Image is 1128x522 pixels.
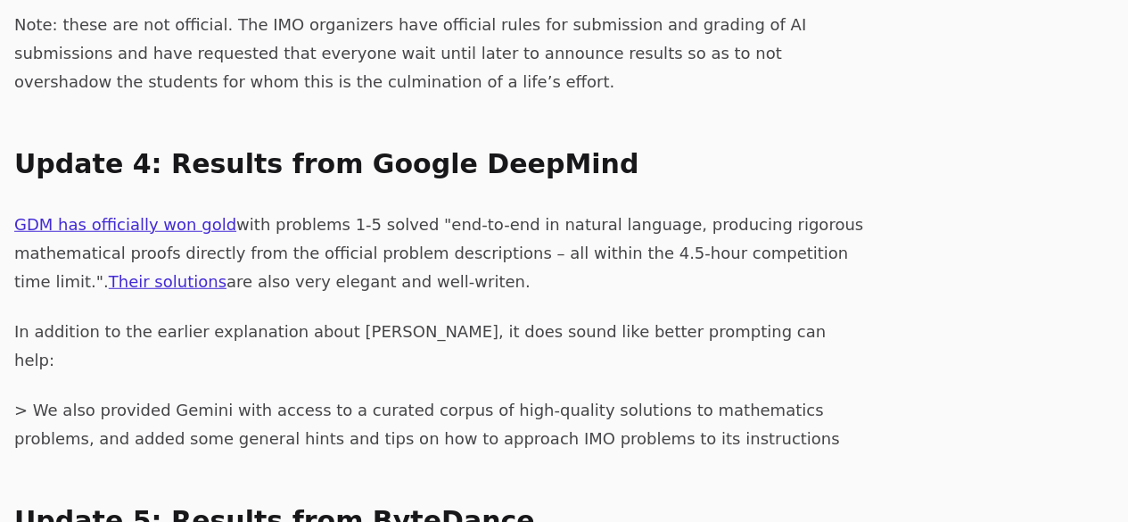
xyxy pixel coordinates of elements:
a: Their solutions [109,272,226,291]
p: with problems 1-5 solved "end-to-end in natural language, producing rigorous mathematical proofs ... [14,211,870,296]
p: > We also provided Gemini with access to a curated corpus of high-quality solutions to mathematic... [14,396,870,453]
p: In addition to the earlier explanation about [PERSON_NAME], it does sound like better prompting c... [14,318,870,375]
a: GDM has officially won gold [14,215,236,234]
h2: Update 4: Results from Google DeepMind [14,146,870,182]
p: Note: these are not official. The IMO organizers have official rules for submission and grading o... [14,11,870,96]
